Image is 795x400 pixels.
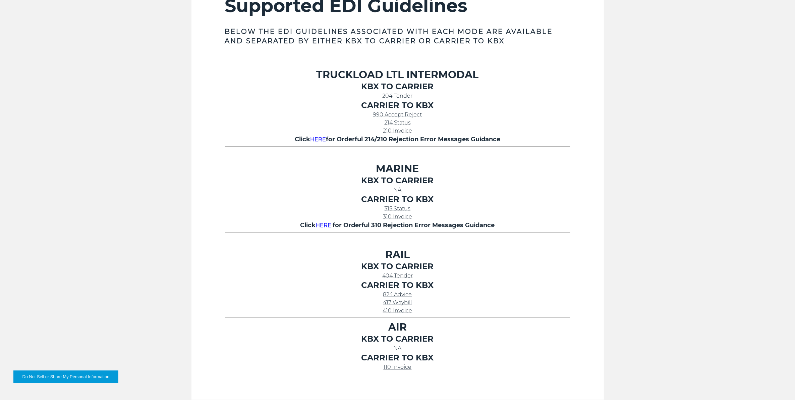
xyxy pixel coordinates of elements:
[373,111,422,118] a: 990 Accept Reject
[383,213,412,220] a: 310 Invoice
[225,186,570,194] p: NA
[225,280,570,291] h4: CARRIER TO KBX
[385,205,411,212] a: 315 Status
[361,353,434,362] strong: CARRIER TO KBX
[383,299,412,306] a: 417 Waybill
[225,27,570,46] h3: Below the EDI Guidelines associated with each mode are available and separated by either KBX to C...
[225,221,570,230] h5: Click for Orderful 310 Rejection Error Messages Guidance
[361,194,434,204] strong: CARRIER TO KBX
[361,100,434,110] strong: CARRIER TO KBX
[382,272,413,279] a: 404 Tender
[316,222,332,229] span: HERE
[225,68,570,81] h3: TRUCKLOAD LTL INTERMODAL
[383,93,413,99] a: 204 Tender
[361,82,434,91] strong: KBX TO CARRIER
[225,344,570,352] p: NA
[761,368,795,400] iframe: Chat Widget
[383,291,412,298] a: 824 Advice
[225,321,570,334] h3: AIR
[225,135,570,144] h5: Click for Orderful 214/210 Rejection Error Messages Guidance
[384,364,412,370] a: 110 Invoice
[384,119,411,126] a: 214 Status
[310,136,326,143] a: HERE
[361,334,434,344] strong: KBX TO CARRIER
[383,307,412,314] a: 410 Invoice
[13,370,118,383] button: Do Not Sell or Share My Personal Information
[316,222,333,229] a: HERE
[225,248,570,261] h3: RAIL
[383,128,412,134] a: 210 Invoice
[361,176,434,185] strong: KBX TO CARRIER
[225,261,570,272] h4: KBX TO CARRIER
[225,162,570,175] h3: MARINE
